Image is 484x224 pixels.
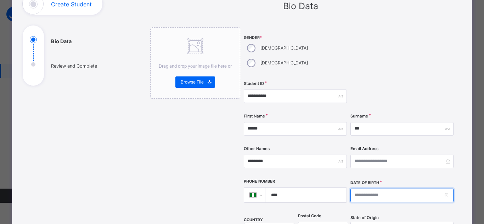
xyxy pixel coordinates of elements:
div: Drag and drop your image file here orBrowse File [150,27,240,99]
label: [DEMOGRAPHIC_DATA] [260,60,308,66]
label: Other Names [244,146,270,152]
span: Browse File [181,79,204,85]
span: State of Origin [350,215,379,221]
label: Student ID [244,81,264,87]
label: Postal Code [298,213,321,219]
span: Bio Data [283,1,318,11]
label: Date of Birth [350,180,379,186]
label: Phone Number [244,179,275,184]
label: First Name [244,113,265,119]
span: Gender [244,35,347,41]
label: Surname [350,113,368,119]
h1: Create Student [51,1,92,7]
label: Email Address [350,146,378,152]
span: Drag and drop your image file here or [159,63,232,69]
label: [DEMOGRAPHIC_DATA] [260,45,308,51]
span: COUNTRY [244,218,263,222]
